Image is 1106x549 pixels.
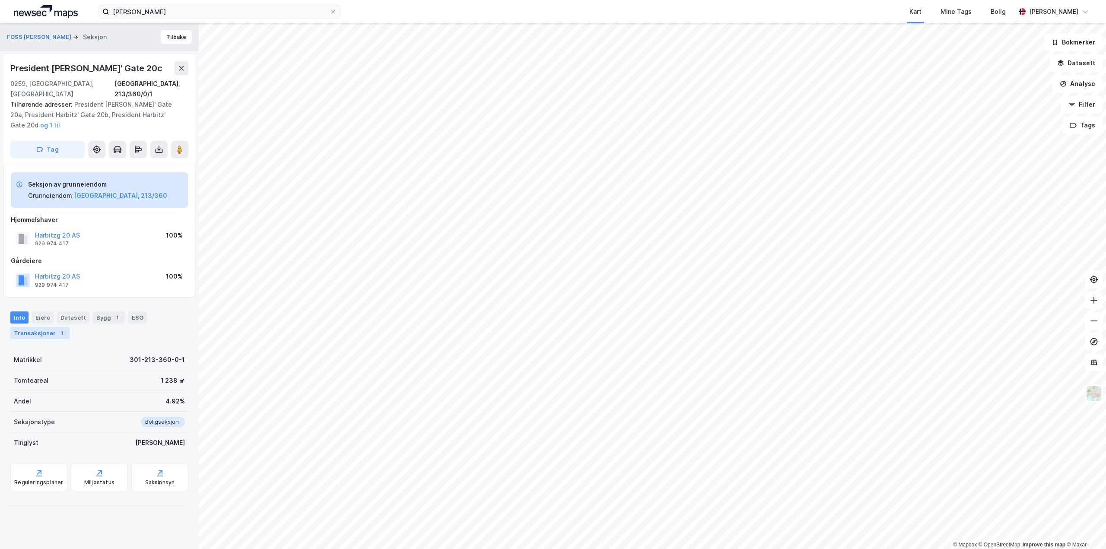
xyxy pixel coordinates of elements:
button: Analyse [1052,75,1103,92]
button: FOSS [PERSON_NAME] [7,33,73,41]
div: 4.92% [165,396,185,406]
span: Tilhørende adresser: [10,101,74,108]
div: 929 974 417 [35,240,69,247]
div: Kart [909,6,922,17]
div: President [PERSON_NAME]' Gate 20a, President Harbitz' Gate 20b, President Harbitz' Gate 20d [10,99,181,130]
div: 0259, [GEOGRAPHIC_DATA], [GEOGRAPHIC_DATA] [10,79,114,99]
button: [GEOGRAPHIC_DATA], 213/360 [74,190,167,201]
a: Improve this map [1023,542,1065,548]
div: Seksjon [83,32,107,42]
div: [PERSON_NAME] [135,438,185,448]
div: Transaksjoner [10,327,70,339]
div: Hjemmelshaver [11,215,188,225]
div: Andel [14,396,31,406]
div: Gårdeiere [11,256,188,266]
div: Bolig [991,6,1006,17]
div: Miljøstatus [84,479,114,486]
button: Tilbake [161,30,192,44]
div: [PERSON_NAME] [1029,6,1078,17]
div: 929 974 417 [35,282,69,289]
img: logo.a4113a55bc3d86da70a041830d287a7e.svg [14,5,78,18]
div: 1 238 ㎡ [161,375,185,386]
button: Tag [10,141,85,158]
input: Søk på adresse, matrikkel, gårdeiere, leietakere eller personer [109,5,330,18]
div: 1 [113,313,121,322]
div: Seksjonstype [14,417,55,427]
div: 100% [166,230,183,241]
div: Eiere [32,311,54,324]
div: Seksjon av grunneiendom [28,179,167,190]
a: OpenStreetMap [979,542,1020,548]
div: Reguleringsplaner [14,479,63,486]
div: 301-213-360-0-1 [130,355,185,365]
div: 100% [166,271,183,282]
div: Bygg [93,311,125,324]
div: [GEOGRAPHIC_DATA], 213/360/0/1 [114,79,188,99]
div: Info [10,311,29,324]
div: Saksinnsyn [145,479,175,486]
div: Tomteareal [14,375,48,386]
div: 1 [57,329,66,337]
div: President [PERSON_NAME]' Gate 20c [10,61,164,75]
div: Mine Tags [941,6,972,17]
button: Bokmerker [1044,34,1103,51]
div: Tinglyst [14,438,38,448]
div: Matrikkel [14,355,42,365]
iframe: Chat Widget [1063,508,1106,549]
img: Z [1086,385,1102,402]
button: Tags [1062,117,1103,134]
button: Filter [1061,96,1103,113]
div: ESG [128,311,147,324]
a: Mapbox [953,542,977,548]
div: Datasett [57,311,89,324]
div: Grunneiendom [28,190,72,201]
button: Datasett [1050,54,1103,72]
